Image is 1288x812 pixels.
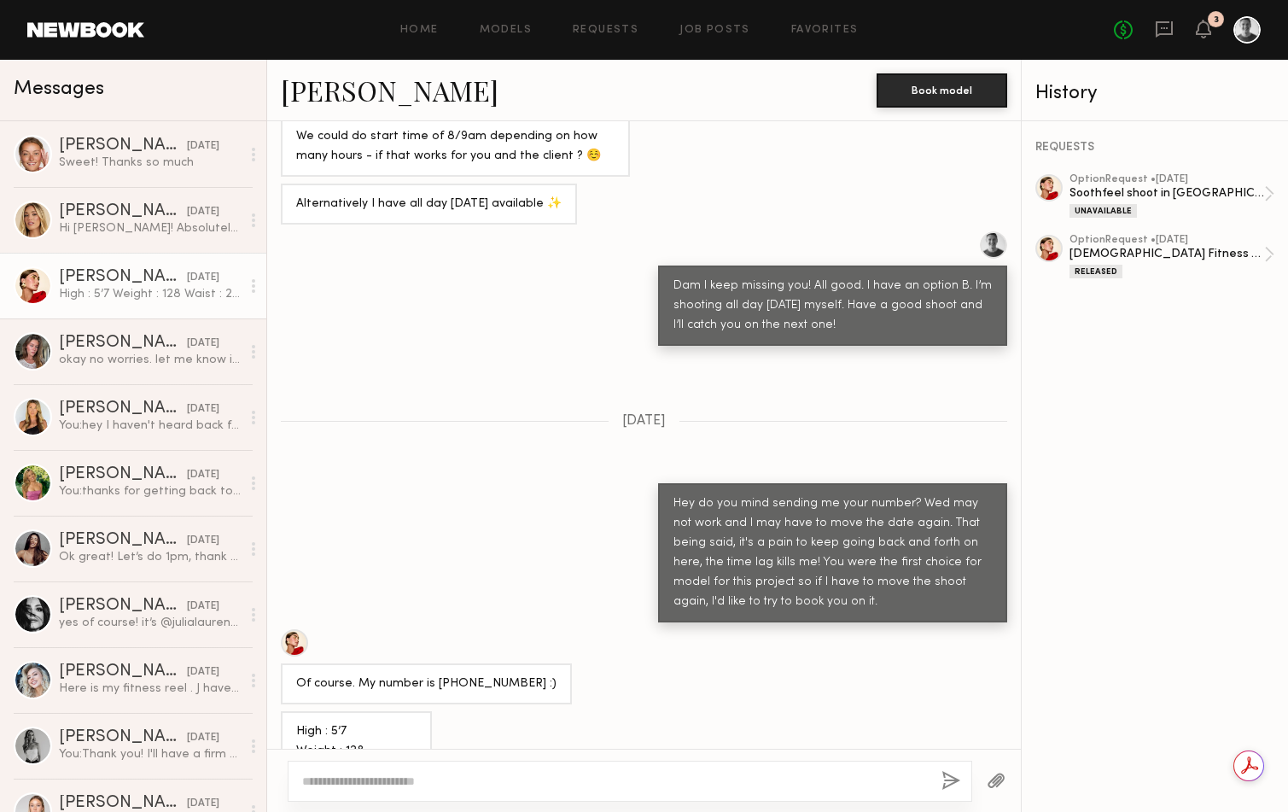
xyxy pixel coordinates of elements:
[673,277,992,336] div: Dam I keep missing you! All good. I have an option B. I’m shooting all day [DATE] myself. Have a ...
[187,270,219,286] div: [DATE]
[59,615,241,631] div: yes of course! it’s @julialaurenmccallum
[1069,174,1264,185] div: option Request • [DATE]
[187,336,219,352] div: [DATE]
[59,137,187,155] div: [PERSON_NAME]
[59,663,187,681] div: [PERSON_NAME]
[480,25,532,36] a: Models
[59,203,187,220] div: [PERSON_NAME]
[1069,235,1264,246] div: option Request • [DATE]
[59,400,187,418] div: [PERSON_NAME]
[1035,142,1274,154] div: REQUESTS
[187,401,219,418] div: [DATE]
[59,335,187,352] div: [PERSON_NAME]
[59,729,187,746] div: [PERSON_NAME]
[59,286,241,302] div: High : 5’7 Weight : 128 Waist : 24.5 Hips: 35.5 Tops size: Small /2/4 Bottom : Small
[187,796,219,812] div: [DATE]
[296,675,557,694] div: Of course. My number is [PHONE_NUMBER] :)
[673,494,992,612] div: Hey do you mind sending me your number? Wed may not work and I may have to move the date again. T...
[1069,235,1274,278] a: optionRequest •[DATE][DEMOGRAPHIC_DATA] Fitness Shoot in a gymReleased
[573,25,638,36] a: Requests
[187,204,219,220] div: [DATE]
[59,746,241,762] div: You: Thank you! I'll have a firm answer by [DATE]
[281,72,498,108] a: [PERSON_NAME]
[1069,265,1122,278] div: Released
[59,418,241,434] div: You: hey I haven't heard back from my client. As it's [DATE] and nothing's booked, i dont think t...
[679,25,750,36] a: Job Posts
[59,681,241,697] div: Here is my fitness reel . J have a new one too. I was shooting for LA FITNESS and other gyms too!
[59,795,187,812] div: [PERSON_NAME]
[1069,204,1137,218] div: Unavailable
[59,155,241,171] div: Sweet! Thanks so much
[877,73,1007,108] button: Book model
[59,269,187,286] div: [PERSON_NAME]
[791,25,859,36] a: Favorites
[296,195,562,214] div: Alternatively I have all day [DATE] available ✨
[59,220,241,237] div: Hi [PERSON_NAME]! Absolutely can move to text for quicker communication if easier on your end. Ca...
[59,466,187,483] div: [PERSON_NAME]
[187,599,219,615] div: [DATE]
[59,352,241,368] div: okay no worries. let me know if anything changes! :)
[59,532,187,549] div: [PERSON_NAME]
[1035,84,1274,103] div: History
[187,730,219,746] div: [DATE]
[187,467,219,483] div: [DATE]
[1069,246,1264,262] div: [DEMOGRAPHIC_DATA] Fitness Shoot in a gym
[187,664,219,681] div: [DATE]
[59,598,187,615] div: [PERSON_NAME]
[622,414,666,429] span: [DATE]
[1069,174,1274,218] a: optionRequest •[DATE]Soothfeel shoot in [GEOGRAPHIC_DATA]Unavailable
[1214,15,1219,25] div: 3
[400,25,439,36] a: Home
[187,533,219,549] div: [DATE]
[14,79,104,99] span: Messages
[59,483,241,499] div: You: thanks for getting back to me so quick!
[877,82,1007,96] a: Book model
[1069,185,1264,202] div: Soothfeel shoot in [GEOGRAPHIC_DATA]
[59,549,241,565] div: Ok great! Let’s do 1pm, thank you
[296,127,615,166] div: We could do start time of 8/9am depending on how many hours - if that works for you and the clien...
[187,138,219,155] div: [DATE]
